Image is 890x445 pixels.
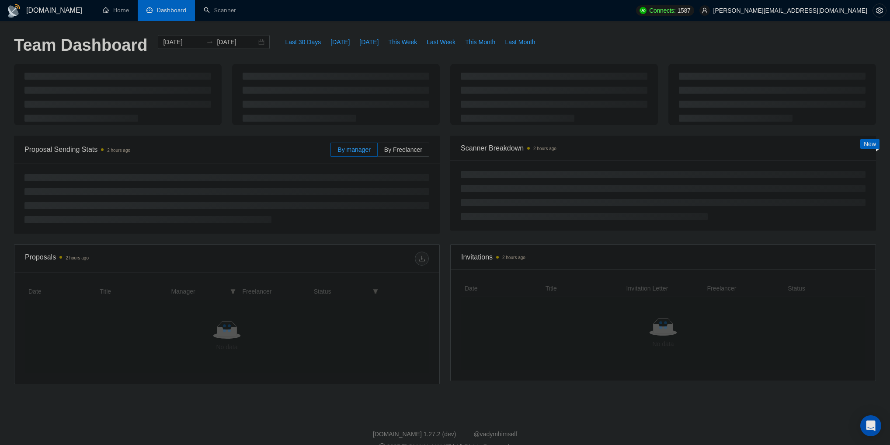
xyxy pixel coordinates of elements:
[702,7,708,14] span: user
[206,39,213,46] span: to
[25,252,227,266] div: Proposals
[505,37,535,47] span: Last Month
[206,39,213,46] span: swap-right
[217,37,257,47] input: End date
[864,140,876,147] span: New
[533,146,556,151] time: 2 hours ago
[337,146,370,153] span: By manager
[157,7,186,14] span: Dashboard
[461,252,865,263] span: Invitations
[461,143,866,154] span: Scanner Breakdown
[355,35,383,49] button: [DATE]
[103,7,129,14] a: homeHome
[873,4,887,18] button: setting
[388,37,417,47] span: This Week
[280,35,326,49] button: Last 30 Days
[204,7,236,14] a: searchScanner
[860,415,881,436] div: Open Intercom Messenger
[24,144,330,155] span: Proposal Sending Stats
[66,256,89,260] time: 2 hours ago
[359,37,379,47] span: [DATE]
[465,37,495,47] span: This Month
[460,35,500,49] button: This Month
[14,35,147,56] h1: Team Dashboard
[163,37,203,47] input: Start date
[383,35,422,49] button: This Week
[649,6,675,15] span: Connects:
[7,4,21,18] img: logo
[146,7,153,13] span: dashboard
[502,255,525,260] time: 2 hours ago
[384,146,422,153] span: By Freelancer
[427,37,455,47] span: Last Week
[422,35,460,49] button: Last Week
[330,37,350,47] span: [DATE]
[326,35,355,49] button: [DATE]
[373,431,456,438] a: [DOMAIN_NAME] 1.27.2 (dev)
[873,7,887,14] a: setting
[473,431,517,438] a: @vadymhimself
[285,37,321,47] span: Last 30 Days
[678,6,691,15] span: 1587
[107,148,130,153] time: 2 hours ago
[500,35,540,49] button: Last Month
[640,7,647,14] img: upwork-logo.png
